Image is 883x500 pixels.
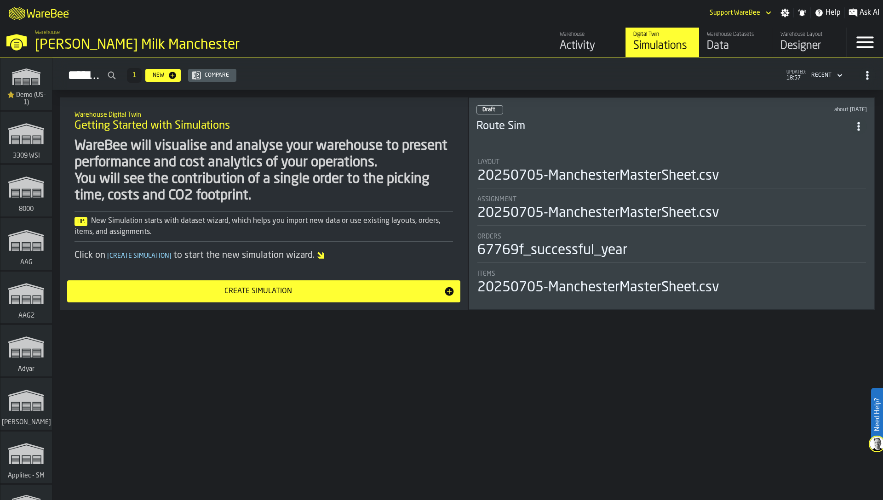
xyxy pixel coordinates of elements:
section: card-SimulationDashboardCard-draft [476,149,867,298]
label: button-toggle-Notifications [794,8,810,17]
div: Simulations [633,39,692,53]
div: stat-Items [477,270,866,296]
label: button-toggle-Settings [777,8,793,17]
span: Draft [482,107,495,113]
div: stat-Layout [477,159,866,188]
div: Click on to start the new simulation wizard. [75,249,453,262]
span: Assignment [477,196,516,203]
a: link-to-/wh/i/72fe6713-8242-4c3c-8adf-5d67388ea6d5/simulations [0,378,52,432]
h2: button-Simulations [52,57,883,90]
div: Digital Twin [633,31,692,38]
button: button-Create Simulation [67,280,460,302]
span: AAG [18,259,34,266]
span: Layout [477,159,499,166]
a: link-to-/wh/i/b09612b5-e9f1-4a3a-b0a4-784729d61419/simulations [625,28,699,57]
div: status-0 2 [476,105,503,114]
div: Title [477,196,866,203]
div: DropdownMenuValue-4 [808,70,844,81]
div: Title [477,159,866,166]
span: Orders [477,233,501,240]
span: Ask AI [860,7,879,18]
div: ButtonLoadMore-Load More-Prev-First-Last [123,68,145,83]
span: Adyar [16,365,36,373]
div: 20250705-ManchesterMasterSheet.csv [477,168,719,184]
span: Getting Started with Simulations [75,119,230,133]
a: link-to-/wh/i/d1ef1afb-ce11-4124-bdae-ba3d01893ec0/simulations [0,112,52,165]
span: 18:57 [786,75,806,81]
div: 20250705-ManchesterMasterSheet.csv [477,205,719,222]
h2: Sub Title [75,109,453,119]
a: link-to-/wh/i/27cb59bd-8ba0-4176-b0f1-d82d60966913/simulations [0,218,52,272]
div: DropdownMenuValue-Support WareBee [710,9,760,17]
span: Create Simulation [105,253,173,259]
a: link-to-/wh/i/103622fe-4b04-4da1-b95f-2619b9c959cc/simulations [0,58,52,112]
div: Data [707,39,765,53]
div: Activity [560,39,618,53]
span: Items [477,270,495,278]
div: Title [477,270,866,278]
div: Title [477,233,866,240]
span: ] [169,253,172,259]
a: link-to-/wh/i/ba0ffe14-8e36-4604-ab15-0eac01efbf24/simulations [0,272,52,325]
div: Warehouse Layout [780,31,839,38]
div: DropdownMenuValue-Support WareBee [706,7,773,18]
h3: Route Sim [476,119,850,134]
a: link-to-/wh/i/862141b4-a92e-43d2-8b2b-6509793ccc83/simulations [0,325,52,378]
div: Compare [201,72,233,79]
div: WareBee will visualise and analyse your warehouse to present performance and cost analytics of yo... [75,138,453,204]
a: link-to-/wh/i/b09612b5-e9f1-4a3a-b0a4-784729d61419/data [699,28,773,57]
div: Create Simulation [73,286,444,297]
div: Warehouse [560,31,618,38]
button: button-Compare [188,69,236,82]
div: ItemListCard-DashboardItemContainer [469,97,875,310]
div: Updated: 11/07/2025, 12:51:05 Created: 11/07/2025, 12:39:17 [686,107,867,113]
span: Help [826,7,841,18]
span: Applitec - SM [6,472,46,479]
div: ItemListCard- [60,97,468,310]
button: button-New [145,69,181,82]
span: ⭐ Demo (US-1) [4,91,48,106]
div: 67769f_successful_year [477,242,627,259]
label: Need Help? [872,389,882,440]
span: Tip: [75,217,87,226]
span: 3309 WSI [11,152,42,159]
label: button-toggle-Ask AI [845,7,883,18]
a: link-to-/wh/i/662479f8-72da-4751-a936-1d66c412adb4/simulations [0,432,52,485]
a: link-to-/wh/i/b09612b5-e9f1-4a3a-b0a4-784729d61419/designer [773,28,846,57]
label: button-toggle-Menu [847,28,883,57]
div: DropdownMenuValue-4 [811,72,831,79]
span: [ [107,253,109,259]
div: 20250705-ManchesterMasterSheet.csv [477,279,719,296]
a: link-to-/wh/i/b2e041e4-2753-4086-a82a-958e8abdd2c7/simulations [0,165,52,218]
div: Warehouse Datasets [707,31,765,38]
span: AAG2 [17,312,36,319]
div: [PERSON_NAME] Milk Manchester [35,37,283,53]
span: updated: [786,70,806,75]
div: stat-Assignment [477,196,866,226]
span: Warehouse [35,29,60,36]
div: Designer [780,39,839,53]
div: New [149,72,168,79]
span: 8000 [17,205,35,213]
div: New Simulation starts with dataset wizard, which helps you import new data or use existing layout... [75,216,453,238]
a: link-to-/wh/i/b09612b5-e9f1-4a3a-b0a4-784729d61419/feed/ [552,28,625,57]
div: title-Getting Started with Simulations [67,105,460,138]
div: stat-Orders [477,233,866,263]
span: 1 [132,72,136,79]
label: button-toggle-Help [811,7,844,18]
